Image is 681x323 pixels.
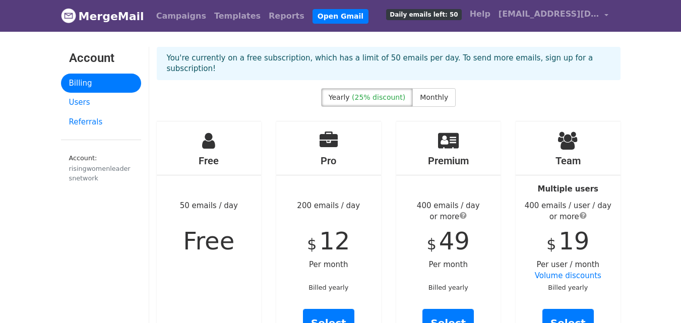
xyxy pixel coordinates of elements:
a: Billing [61,74,141,93]
div: 400 emails / user / day or more [516,200,621,223]
a: [EMAIL_ADDRESS][DOMAIN_NAME] [494,4,612,28]
span: 19 [559,227,589,255]
h3: Account [69,51,133,66]
img: MergeMail logo [61,8,76,23]
span: Daily emails left: 50 [386,9,461,20]
span: Yearly [329,93,350,101]
strong: Multiple users [538,184,598,193]
a: Daily emails left: 50 [382,4,465,24]
span: 12 [319,227,350,255]
a: Reports [265,6,308,26]
a: Help [466,4,494,24]
h4: Premium [396,155,501,167]
span: Free [183,227,234,255]
p: You're currently on a free subscription, which has a limit of 50 emails per day. To send more ema... [167,53,610,74]
a: Open Gmail [313,9,368,24]
span: Monthly [420,93,448,101]
span: 49 [439,227,470,255]
a: Referrals [61,112,141,132]
a: Users [61,93,141,112]
h4: Team [516,155,621,167]
small: Account: [69,154,133,183]
div: risingwomenleadersnetwork [69,164,133,183]
a: MergeMail [61,6,144,27]
a: Templates [210,6,265,26]
a: Volume discounts [535,271,601,280]
span: $ [307,235,317,253]
span: $ [546,235,556,253]
span: (25% discount) [352,93,405,101]
a: Campaigns [152,6,210,26]
small: Billed yearly [548,284,588,291]
div: 400 emails / day or more [396,200,501,223]
h4: Pro [276,155,381,167]
small: Billed yearly [428,284,468,291]
span: $ [427,235,437,253]
span: [EMAIL_ADDRESS][DOMAIN_NAME] [499,8,599,20]
small: Billed yearly [308,284,348,291]
h4: Free [157,155,262,167]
